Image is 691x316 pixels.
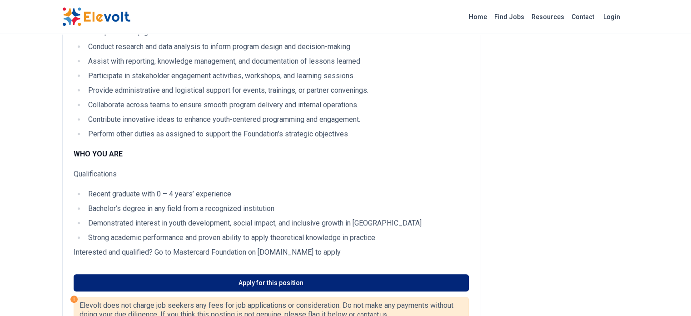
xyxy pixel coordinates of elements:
a: Home [465,10,491,24]
li: Assist with reporting, knowledge management, and documentation of lessons learned [85,56,469,67]
iframe: Chat Widget [646,272,691,316]
a: Login [598,8,626,26]
img: Elevolt [62,7,130,26]
li: Perform other duties as assigned to support the Foundation’s strategic objectives [85,129,469,140]
a: Resources [528,10,568,24]
li: Provide administrative and logistical support for events, trainings, or partner convenings. [85,85,469,96]
li: Demonstrated interest in youth development, social impact, and inclusive growth in [GEOGRAPHIC_DATA] [85,218,469,229]
a: Contact [568,10,598,24]
li: Participate in stakeholder engagement activities, workshops, and learning sessions. [85,70,469,81]
a: Find Jobs [491,10,528,24]
p: Qualifications [74,169,469,180]
li: Bachelor’s degree in any field from a recognized institution [85,203,469,214]
li: Conduct research and data analysis to inform program design and decision-making [85,41,469,52]
p: Interested and qualified? Go to Mastercard Foundation on [DOMAIN_NAME] to apply [74,247,469,258]
li: Recent graduate with 0 – 4 years’ experience [85,189,469,200]
li: Contribute innovative ideas to enhance youth-centered programming and engagement. [85,114,469,125]
li: Collaborate across teams to ensure smooth program delivery and internal operations. [85,100,469,110]
strong: WHO YOU ARE [74,150,123,158]
li: Strong academic performance and proven ability to apply theoretical knowledge in practice [85,232,469,243]
iframe: Advertisement [495,77,656,212]
a: Apply for this position [74,274,469,291]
